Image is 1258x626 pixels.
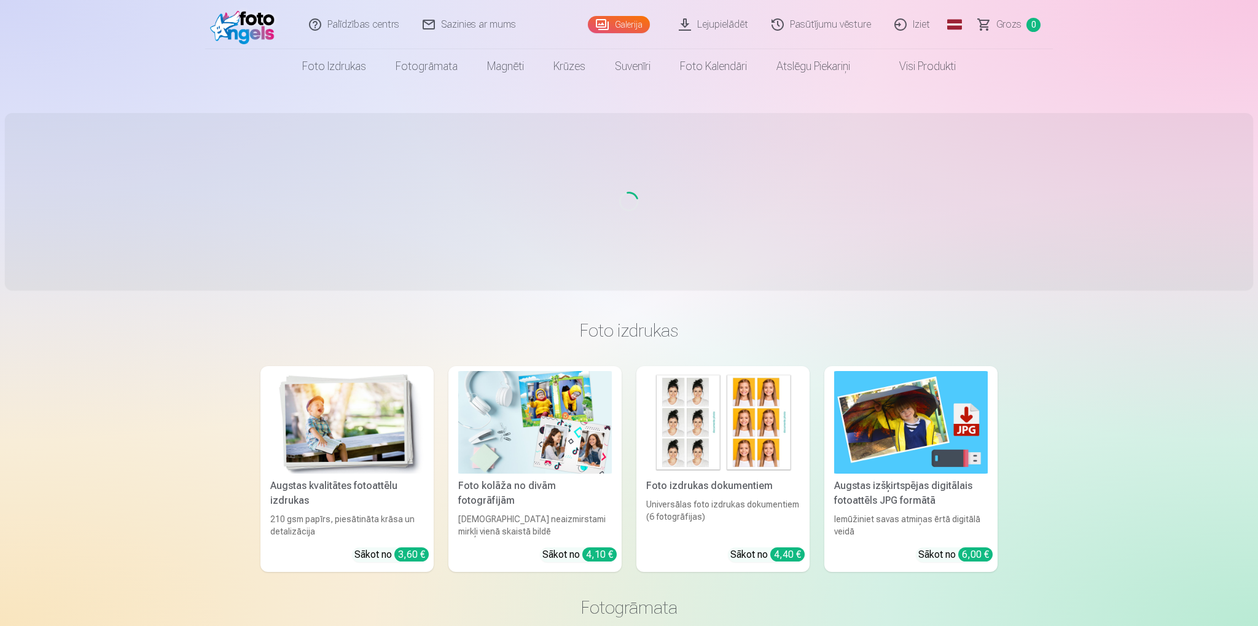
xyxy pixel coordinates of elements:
img: Foto izdrukas dokumentiem [646,371,800,474]
img: Foto kolāža no divām fotogrāfijām [458,371,612,474]
a: Visi produkti [865,49,971,84]
div: Sākot no [730,547,805,562]
div: Sākot no [354,547,429,562]
a: Magnēti [472,49,539,84]
h3: Fotogrāmata [270,597,988,619]
span: Grozs [996,17,1022,32]
a: Galerija [588,16,650,33]
a: Foto kalendāri [665,49,762,84]
div: Sākot no [918,547,993,562]
div: 6,00 € [958,547,993,561]
img: /fa1 [210,5,281,44]
a: Krūzes [539,49,600,84]
span: 0 [1026,18,1041,32]
a: Fotogrāmata [381,49,472,84]
div: Foto izdrukas dokumentiem [641,479,805,493]
div: Iemūžiniet savas atmiņas ērtā digitālā veidā [829,513,993,538]
a: Foto kolāža no divām fotogrāfijāmFoto kolāža no divām fotogrāfijām[DEMOGRAPHIC_DATA] neaizmirstam... [448,366,622,572]
div: Universālas foto izdrukas dokumentiem (6 fotogrāfijas) [641,498,805,538]
div: Foto kolāža no divām fotogrāfijām [453,479,617,508]
div: [DEMOGRAPHIC_DATA] neaizmirstami mirkļi vienā skaistā bildē [453,513,617,538]
img: Augstas kvalitātes fotoattēlu izdrukas [270,371,424,474]
a: Augstas izšķirtspējas digitālais fotoattēls JPG formātāAugstas izšķirtspējas digitālais fotoattēl... [824,366,998,572]
a: Atslēgu piekariņi [762,49,865,84]
a: Augstas kvalitātes fotoattēlu izdrukasAugstas kvalitātes fotoattēlu izdrukas210 gsm papīrs, piesā... [260,366,434,572]
div: Augstas kvalitātes fotoattēlu izdrukas [265,479,429,508]
div: 210 gsm papīrs, piesātināta krāsa un detalizācija [265,513,429,538]
div: 3,60 € [394,547,429,561]
h3: Foto izdrukas [270,319,988,342]
div: 4,10 € [582,547,617,561]
img: Augstas izšķirtspējas digitālais fotoattēls JPG formātā [834,371,988,474]
div: Augstas izšķirtspējas digitālais fotoattēls JPG formātā [829,479,993,508]
div: 4,40 € [770,547,805,561]
a: Foto izdrukas dokumentiemFoto izdrukas dokumentiemUniversālas foto izdrukas dokumentiem (6 fotogr... [636,366,810,572]
a: Foto izdrukas [287,49,381,84]
a: Suvenīri [600,49,665,84]
div: Sākot no [542,547,617,562]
